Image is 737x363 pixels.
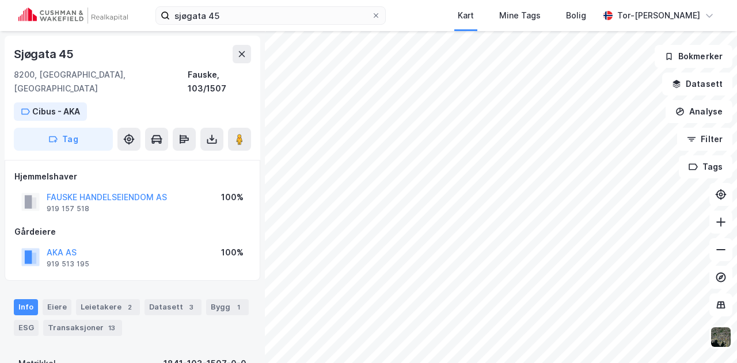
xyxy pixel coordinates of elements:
[617,9,700,22] div: Tor-[PERSON_NAME]
[47,259,89,269] div: 919 513 195
[14,170,250,184] div: Hjemmelshaver
[655,45,732,68] button: Bokmerker
[124,301,135,313] div: 2
[14,225,250,239] div: Gårdeiere
[47,204,89,213] div: 919 157 518
[666,100,732,123] button: Analyse
[710,326,732,348] img: 9k=
[32,105,80,119] div: Cibus - AKA
[185,301,197,313] div: 3
[206,299,249,315] div: Bygg
[662,72,732,95] button: Datasett
[679,155,732,178] button: Tags
[14,68,188,95] div: 8200, [GEOGRAPHIC_DATA], [GEOGRAPHIC_DATA]
[14,320,39,336] div: ESG
[499,9,541,22] div: Mine Tags
[458,9,474,22] div: Kart
[677,128,732,151] button: Filter
[221,190,244,204] div: 100%
[233,301,244,313] div: 1
[14,128,113,151] button: Tag
[188,68,251,95] div: Fauske, 103/1507
[221,246,244,259] div: 100%
[106,322,117,334] div: 13
[145,299,202,315] div: Datasett
[14,45,76,63] div: Sjøgata 45
[43,299,71,315] div: Eiere
[14,299,38,315] div: Info
[76,299,140,315] div: Leietakere
[18,7,128,24] img: cushman-wakefield-realkapital-logo.202ea83816669bd177139c58696a8fa1.svg
[43,320,122,336] div: Transaksjoner
[170,7,371,24] input: Søk på adresse, matrikkel, gårdeiere, leietakere eller personer
[566,9,586,22] div: Bolig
